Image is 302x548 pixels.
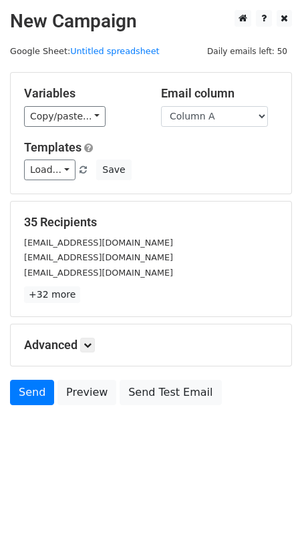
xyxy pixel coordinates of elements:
[24,268,173,278] small: [EMAIL_ADDRESS][DOMAIN_NAME]
[24,338,278,352] h5: Advanced
[24,140,82,154] a: Templates
[24,238,173,248] small: [EMAIL_ADDRESS][DOMAIN_NAME]
[57,380,116,405] a: Preview
[70,46,159,56] a: Untitled spreadsheet
[24,252,173,262] small: [EMAIL_ADDRESS][DOMAIN_NAME]
[161,86,278,101] h5: Email column
[10,10,292,33] h2: New Campaign
[10,380,54,405] a: Send
[202,44,292,59] span: Daily emails left: 50
[24,106,106,127] a: Copy/paste...
[120,380,221,405] a: Send Test Email
[24,286,80,303] a: +32 more
[96,160,131,180] button: Save
[24,160,75,180] a: Load...
[24,215,278,230] h5: 35 Recipients
[202,46,292,56] a: Daily emails left: 50
[24,86,141,101] h5: Variables
[10,46,160,56] small: Google Sheet:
